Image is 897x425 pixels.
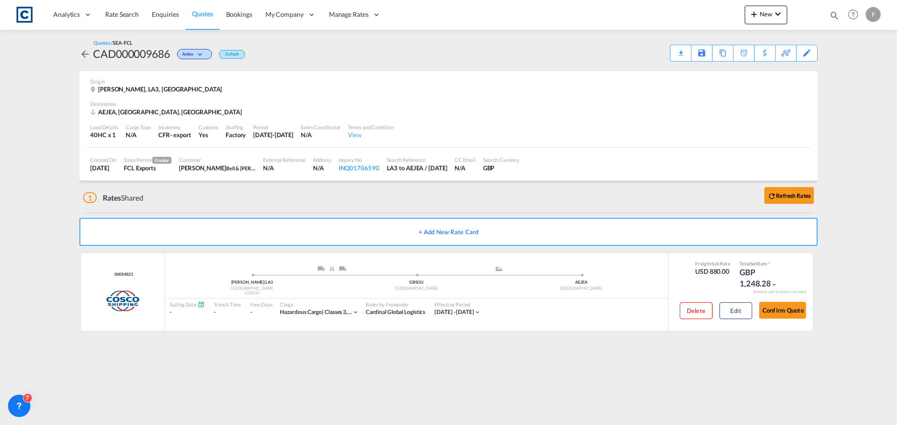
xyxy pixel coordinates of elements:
[152,157,171,164] span: Creator
[253,124,293,131] div: Period
[339,156,379,163] div: Inquiry No.
[829,10,840,21] md-icon: icon-magnify
[329,10,369,19] span: Manage Rates
[103,193,121,202] span: Rates
[434,308,474,315] span: [DATE] - [DATE]
[214,308,241,316] div: -
[90,108,244,116] div: AEJEA, Jebel Ali, Middle East
[745,6,787,24] button: icon-plus 400-fgNewicon-chevron-down
[493,266,505,271] md-icon: assets/icons/custom/ship-fill.svg
[90,156,116,163] div: Created On
[776,192,811,199] b: Refresh Rates
[768,192,776,200] md-icon: icon-refresh
[263,156,306,163] div: External Reference
[93,39,133,46] div: Quotes /SEA-FCL
[845,7,861,22] span: Help
[719,302,752,319] button: Edit
[124,164,171,172] div: FCL Exports
[280,308,325,315] span: Hazardous Cargo
[124,156,171,164] div: Sales Person
[712,261,719,266] span: Sell
[767,261,770,266] span: Subject to Remarks
[675,45,686,54] div: Quote PDF is not available at this time
[152,10,179,18] span: Enquiries
[748,8,760,20] md-icon: icon-plus 400-fg
[301,131,341,139] div: N/A
[53,10,80,19] span: Analytics
[740,267,786,289] div: GBP 1,248.28
[455,156,475,163] div: CC Email
[366,308,426,315] span: Cardinal Global Logistics
[366,301,426,308] div: Rates by Forwarder
[348,124,393,131] div: Terms and Condition
[339,164,379,172] div: INQ01706590
[771,281,777,288] md-icon: icon-chevron-down
[265,279,273,285] span: LA3
[179,156,256,163] div: Customer
[177,49,212,59] div: Change Status Here
[334,286,498,292] div: [GEOGRAPHIC_DATA]
[366,308,426,316] div: Cardinal Global Logistics
[845,7,866,23] div: Help
[499,286,663,292] div: [GEOGRAPHIC_DATA]
[764,187,814,204] button: icon-refreshRefresh Rates
[253,131,293,139] div: 30 Sep 2025
[90,164,116,172] div: 11 Sep 2025
[322,308,324,315] span: |
[866,7,881,22] div: F
[182,51,196,60] span: Active
[387,164,448,172] div: LA3 to AEJEA / 11 Sep 2025
[219,50,245,59] div: Default
[196,52,207,57] md-icon: icon-chevron-down
[313,164,331,172] div: N/A
[772,8,783,20] md-icon: icon-chevron-down
[170,131,191,139] div: - export
[170,286,334,292] div: [GEOGRAPHIC_DATA]
[112,272,133,278] div: Contract / Rate Agreement / Tariff / Spot Pricing Reference Number: 00054821
[750,261,758,266] span: Sell
[740,260,786,267] div: Total Rate
[158,131,170,139] div: CFR
[499,279,663,286] div: AEJEA
[263,164,306,172] div: N/A
[79,49,91,60] md-icon: icon-arrow-left
[455,164,475,172] div: N/A
[79,46,93,61] div: icon-arrow-left
[680,302,712,319] button: Delete
[474,309,481,315] md-icon: icon-chevron-down
[226,131,246,139] div: Factory Stuffing
[334,279,498,286] div: GBSOU
[264,279,265,285] span: |
[252,266,416,276] div: Pickup ModeService Type Hampshire, England,TruckRail; Truck
[329,266,334,271] img: RAIL
[695,267,730,276] div: USD 880.00
[214,301,241,308] div: Transit Time
[759,302,806,319] button: Confirm Quote
[90,100,807,107] div: Destination
[250,301,273,308] div: Free Days
[105,10,139,18] span: Rate Search
[226,10,252,18] span: Bookings
[250,308,252,316] div: -
[483,164,520,172] div: GBP
[226,124,246,131] div: Stuffing
[126,131,151,139] div: N/A
[226,164,316,172] span: Bell & [PERSON_NAME] Shipping Co LLC
[105,289,140,313] img: COSCO
[280,308,352,316] div: classes 3,6,8,9 & 2.1
[434,308,474,316] div: 01 Sep 2025 - 30 Sep 2025
[747,289,813,294] div: Remark and Inclusion included
[231,279,266,285] span: [PERSON_NAME]
[748,10,783,18] span: New
[301,124,341,131] div: Sales Coordinator
[158,124,191,131] div: Incoterms
[483,156,520,163] div: Search Currency
[339,266,346,271] img: ROAD
[675,47,686,54] md-icon: icon-download
[434,301,481,308] div: Effective Period
[352,309,359,315] md-icon: icon-chevron-down
[192,10,213,18] span: Quotes
[691,45,712,61] div: Save As Template
[348,131,393,139] div: View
